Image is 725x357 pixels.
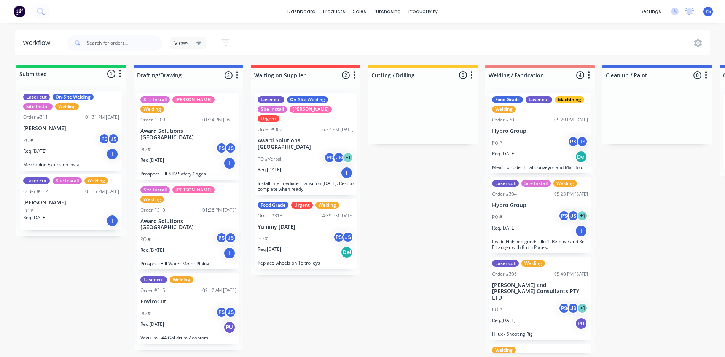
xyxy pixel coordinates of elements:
div: Site Install [140,96,170,103]
div: 05:23 PM [DATE] [554,191,588,198]
div: I [575,225,587,237]
div: Laser cutSite InstallWeldingOrder #31201:35 PM [DATE][PERSON_NAME]PO #Req.[DATE]I [20,174,122,230]
p: Req. [DATE] [140,321,164,328]
div: Welding [521,260,545,267]
div: 06:27 PM [DATE] [320,126,354,133]
div: On-Site Welding [287,96,328,103]
p: [PERSON_NAME] [23,199,119,206]
div: Order #318 [258,212,282,219]
div: PS [216,232,227,244]
div: Food Grade [492,96,523,103]
div: 01:24 PM [DATE] [202,116,236,123]
div: PU [575,317,587,330]
div: Welding [84,177,108,184]
div: Urgent [258,115,279,122]
div: I [106,215,118,227]
p: Hypro Group [492,202,588,209]
div: Welding [492,347,516,354]
div: Machining [555,96,584,103]
div: Laser cut [258,96,284,103]
p: Req. [DATE] [23,214,47,221]
div: 01:31 PM [DATE] [85,114,119,121]
p: Install Intermediate Transition [DATE]. Rest to complete when ready [258,180,354,192]
div: Del [575,151,587,163]
p: PO # [140,310,151,317]
div: PS [216,142,227,154]
p: Req. [DATE] [140,157,164,164]
p: Inside Finished goods silo 1. Remove and Re-Fit auger with 8mm Plates. [492,239,588,250]
div: JS [567,303,579,314]
div: Order #302 [258,126,282,133]
p: Mezzanine Extension Install [23,162,119,167]
p: Replace wheels on 15 trolleys [258,260,354,266]
div: + 1 [577,303,588,314]
div: PS [216,306,227,318]
span: PS [706,8,711,15]
div: JS [577,136,588,147]
p: PO # [140,236,151,243]
p: Req. [DATE] [140,247,164,253]
div: Laser cut [23,94,50,100]
div: Welding [140,106,164,113]
div: Order #309 [140,116,165,123]
div: 05:40 PM [DATE] [554,271,588,277]
div: Site Install [53,177,82,184]
div: JS [225,142,236,154]
div: Order #306 [492,271,517,277]
div: Order #305 [492,116,517,123]
div: Site Install [521,180,551,187]
p: Req. [DATE] [23,148,47,155]
p: Yummy [DATE] [258,224,354,230]
div: Order #304 [492,191,517,198]
div: Laser cutOn-Site WeldingSite Install[PERSON_NAME]UrgentOrder #30206:27 PM [DATE]Award Solutions [... [255,93,357,195]
div: Welding [492,106,516,113]
div: PS [558,303,570,314]
div: [PERSON_NAME] [290,106,332,113]
div: I [223,157,236,169]
div: Site Install [140,186,170,193]
p: Req. [DATE] [258,246,281,253]
div: Site Install[PERSON_NAME]WeldingOrder #30901:24 PM [DATE]Award Solutions [GEOGRAPHIC_DATA]PO #PSJ... [137,93,239,180]
div: 01:35 PM [DATE] [85,188,119,195]
div: I [106,148,118,160]
div: Order #311 [23,114,48,121]
div: Site Install [23,103,53,110]
div: Welding [55,103,79,110]
div: On-Site Welding [53,94,94,100]
div: Welding [553,180,577,187]
div: I [223,247,236,259]
div: Welding [315,202,339,209]
div: 05:29 PM [DATE] [554,116,588,123]
div: purchasing [370,6,405,17]
p: Vacuum - 44 Gal drum Adaptors [140,335,236,341]
div: JS [225,306,236,318]
div: Del [341,246,353,258]
p: EnviroCut [140,298,236,305]
div: Site Install[PERSON_NAME]WeldingOrder #31001:26 PM [DATE]Award Solutions [GEOGRAPHIC_DATA]PO #PSJ... [137,183,239,270]
p: Req. [DATE] [258,166,281,173]
div: I [341,167,353,179]
p: Req. [DATE] [492,150,516,157]
div: Food GradeLaser cutMachiningWeldingOrder #30505:29 PM [DATE]Hypro GroupPO #PSJSReq.[DATE]DelMeat ... [489,93,591,173]
span: Views [174,39,189,47]
div: Laser cut [526,96,552,103]
p: Hypro Group [492,128,588,134]
div: Laser cutSite InstallWeldingOrder #30405:23 PM [DATE]Hypro GroupPO #PSJS+1Req.[DATE]IInside Finis... [489,177,591,253]
p: Req. [DATE] [492,317,516,324]
p: Award Solutions [GEOGRAPHIC_DATA] [140,128,236,141]
div: Laser cut [23,177,50,184]
img: Factory [14,6,25,17]
p: PO # [258,235,268,242]
div: 09:17 AM [DATE] [202,287,236,294]
p: Hilux - Shooting Rig [492,331,588,337]
div: Welding [170,276,193,283]
div: Workflow [23,38,54,48]
div: JS [108,133,119,145]
p: Req. [DATE] [492,225,516,231]
p: Prospect Hill Water Motor Piping [140,261,236,266]
div: [PERSON_NAME] [172,186,215,193]
div: Order #312 [23,188,48,195]
div: products [319,6,349,17]
div: PS [567,136,579,147]
div: Site Install [258,106,287,113]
